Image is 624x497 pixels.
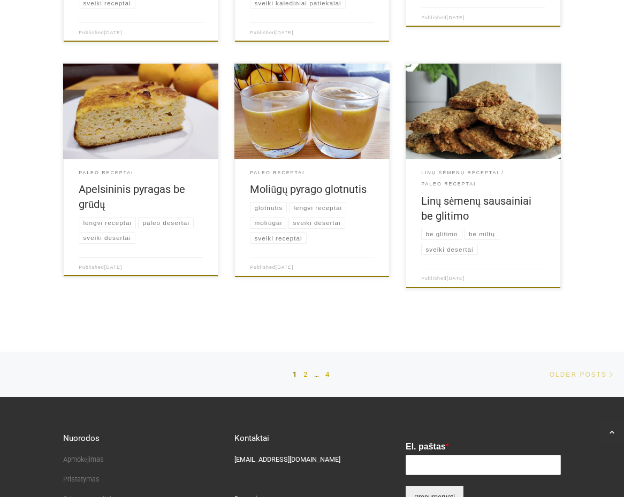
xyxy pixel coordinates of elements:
[254,235,302,242] span: sveiki receptai
[250,183,367,196] a: Moliūgų pyrago glotnutis
[276,30,294,35] a: [DATE]
[406,441,561,453] label: El. paštas
[234,433,390,444] h5: Kontaktai
[63,433,218,444] h5: Nuorodos
[288,218,345,229] a: sveiki desertai
[250,232,307,244] a: sveiki receptai
[293,361,298,388] span: 1
[421,178,476,190] a: Paleo receptai
[425,246,473,253] span: sveiki desertai
[79,183,185,211] a: Apelsininis pyragas be grūdų
[254,204,283,211] span: glotnutis
[250,170,305,175] span: Paleo receptai
[74,29,126,37] div: Published
[425,230,458,237] span: be glitimo
[74,263,126,271] div: Published
[83,219,132,226] span: lengvi receptai
[421,170,499,175] span: Linų sėmenų receptai
[550,361,616,388] a: Older posts
[550,361,607,388] span: Older posts
[250,218,286,229] a: moliūgai
[421,244,478,255] a: sveiki desertai
[250,167,305,178] a: Paleo receptai
[234,454,374,465] p: [EMAIL_ADDRESS][DOMAIN_NAME]
[293,204,342,211] span: lengvi receptai
[79,217,136,228] a: lengvi receptai
[104,265,123,270] a: [DATE]
[250,202,287,213] a: glotnutis
[79,167,133,178] a: Paleo receptai
[465,229,500,240] a: be miltų
[79,170,133,175] span: Paleo receptai
[303,361,309,388] a: 2
[421,167,499,178] a: Linų sėmenų receptai
[63,475,100,483] a: Pristatymas
[447,15,465,20] a: [DATE]
[417,275,469,283] div: Published
[469,230,495,237] span: be miltų
[447,276,465,281] a: [DATE]
[417,14,469,22] div: Published
[142,219,189,226] span: paleo desertai
[421,195,531,222] a: Linų sėmenų sausainiai be glitimo
[325,361,331,388] a: 4
[246,264,298,272] div: Published
[289,202,346,213] a: lengvi receptai
[254,219,282,226] span: moliūgai
[63,455,104,463] a: Apmokėjimas
[83,234,131,241] span: sveiki desertai
[138,217,194,228] a: paleo desertai
[421,229,462,240] a: be glitimo
[246,29,298,37] div: Published
[421,181,476,187] span: Paleo receptai
[79,232,135,244] a: sveiki desertai
[276,265,294,270] a: [DATE]
[293,219,340,226] span: sveiki desertai
[314,361,320,388] span: …
[104,30,123,35] a: [DATE]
